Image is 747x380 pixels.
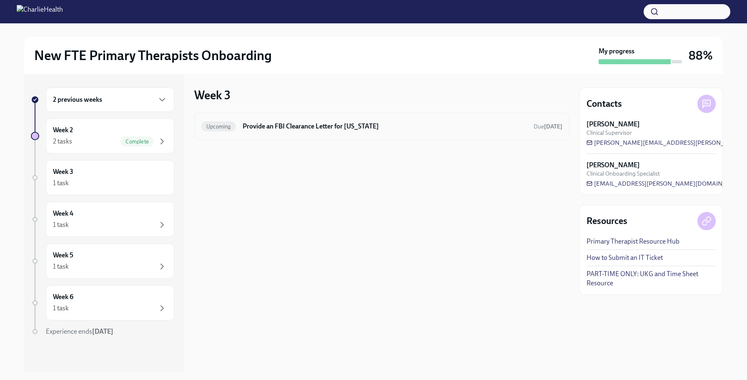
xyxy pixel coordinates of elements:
[92,327,113,335] strong: [DATE]
[599,47,634,56] strong: My progress
[587,161,640,170] strong: [PERSON_NAME]
[53,137,72,146] div: 2 tasks
[201,123,236,130] span: Upcoming
[587,98,622,110] h4: Contacts
[689,48,713,63] h3: 88%
[194,88,231,103] h3: Week 3
[53,251,73,260] h6: Week 5
[34,47,272,64] h2: New FTE Primary Therapists Onboarding
[201,120,562,133] a: UpcomingProvide an FBI Clearance Letter for [US_STATE]Due[DATE]
[587,179,746,188] a: [EMAIL_ADDRESS][PERSON_NAME][DOMAIN_NAME]
[31,202,174,237] a: Week 41 task
[53,292,73,302] h6: Week 6
[544,123,562,130] strong: [DATE]
[243,122,527,131] h6: Provide an FBI Clearance Letter for [US_STATE]
[31,244,174,279] a: Week 51 task
[587,129,632,137] span: Clinical Supervisor
[17,5,63,18] img: CharlieHealth
[31,285,174,320] a: Week 61 task
[120,138,154,145] span: Complete
[53,262,69,271] div: 1 task
[53,167,73,176] h6: Week 3
[31,118,174,154] a: Week 22 tasksComplete
[46,88,174,112] div: 2 previous weeks
[587,269,716,288] a: PART-TIME ONLY: UKG and Time Sheet Resource
[53,304,69,313] div: 1 task
[587,237,679,246] a: Primary Therapist Resource Hub
[587,120,640,129] strong: [PERSON_NAME]
[31,160,174,195] a: Week 31 task
[53,179,69,188] div: 1 task
[53,220,69,229] div: 1 task
[53,126,73,135] h6: Week 2
[46,327,113,335] span: Experience ends
[587,253,663,262] a: How to Submit an IT Ticket
[534,123,562,130] span: Due
[53,95,102,104] h6: 2 previous weeks
[587,170,660,178] span: Clinical Onboarding Specialist
[587,215,627,227] h4: Resources
[534,123,562,131] span: October 30th, 2025 10:00
[53,209,73,218] h6: Week 4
